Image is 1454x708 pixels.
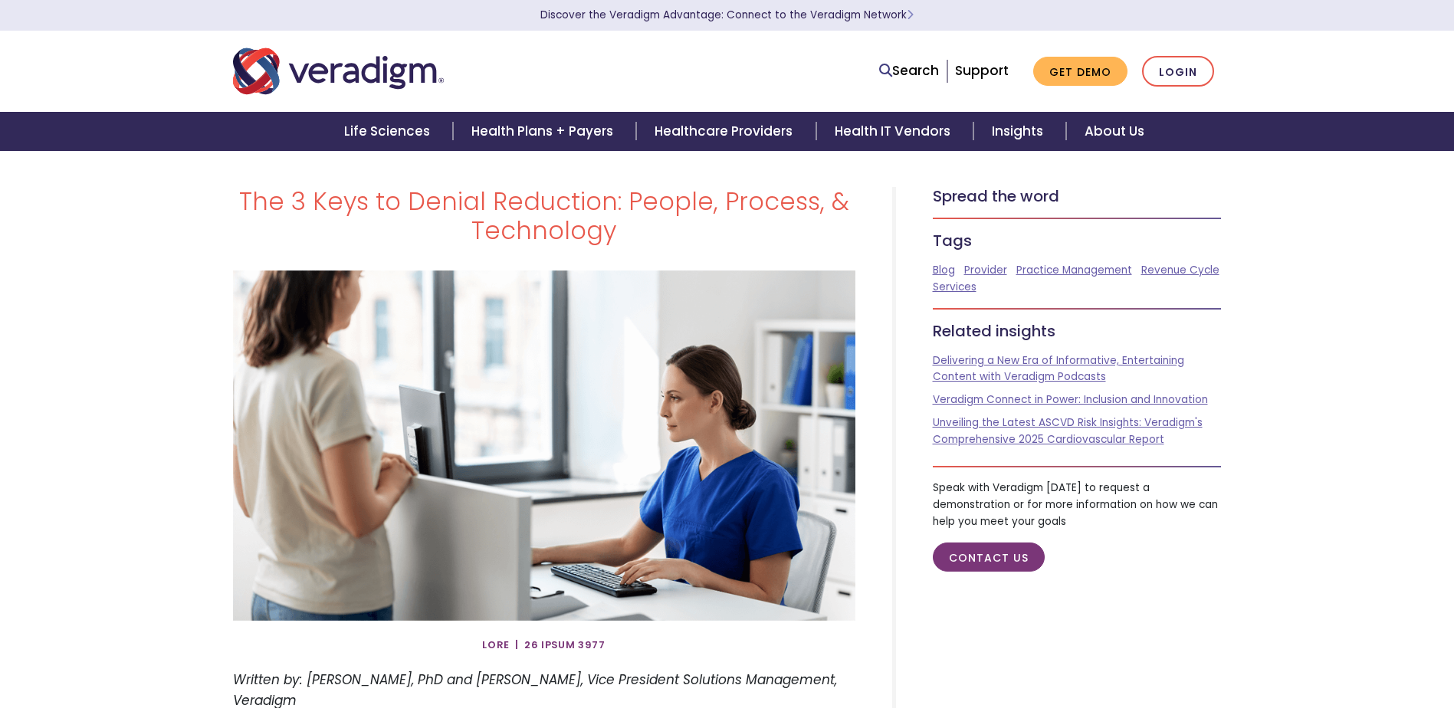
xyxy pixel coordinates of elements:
img: Veradigm logo [233,46,444,97]
a: Practice Management [1016,263,1132,277]
a: Healthcare Providers [636,112,816,151]
a: Unveiling the Latest ASCVD Risk Insights: Veradigm's Comprehensive 2025 Cardiovascular Report [933,415,1203,447]
a: Veradigm Connect in Power: Inclusion and Innovation [933,392,1208,407]
h5: Tags [933,231,1222,250]
span: Learn More [907,8,914,22]
a: Insights [973,112,1066,151]
a: Revenue Cycle Services [933,263,1219,294]
a: Health IT Vendors [816,112,973,151]
a: About Us [1066,112,1163,151]
a: Blog [933,263,955,277]
h5: Related insights [933,322,1222,340]
a: Login [1142,56,1214,87]
a: Life Sciences [326,112,453,151]
a: Health Plans + Payers [453,112,636,151]
p: Speak with Veradigm [DATE] to request a demonstration or for more information on how we can help ... [933,480,1222,529]
a: Delivering a New Era of Informative, Entertaining Content with Veradigm Podcasts [933,353,1184,385]
h5: Spread the word [933,187,1222,205]
a: Provider [964,263,1007,277]
a: Search [879,61,939,81]
h1: The 3 Keys to Denial Reduction: People, Process, & Technology [233,187,855,246]
a: Contact Us [933,542,1045,572]
span: Lore | 26 Ipsum 3977 [482,633,605,657]
a: Support [955,61,1009,80]
a: Get Demo [1033,57,1127,87]
a: Discover the Veradigm Advantage: Connect to the Veradigm NetworkLearn More [540,8,914,22]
